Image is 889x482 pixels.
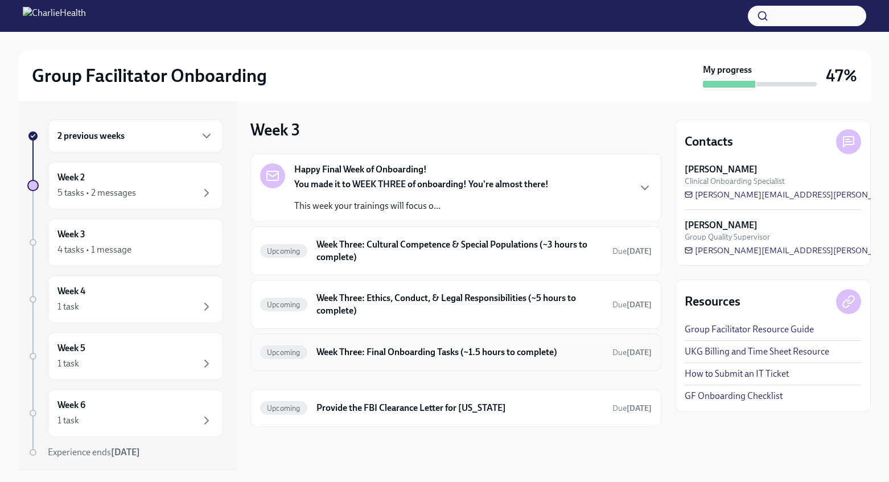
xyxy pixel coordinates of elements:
[685,232,770,242] span: Group Quality Supervisor
[57,228,85,241] h6: Week 3
[627,348,652,357] strong: [DATE]
[260,348,307,357] span: Upcoming
[57,357,79,370] div: 1 task
[57,171,85,184] h6: Week 2
[685,176,785,187] span: Clinical Onboarding Specialist
[316,402,603,414] h6: Provide the FBI Clearance Letter for [US_STATE]
[57,244,131,256] div: 4 tasks • 1 message
[612,246,652,257] span: September 29th, 2025 10:00
[612,347,652,358] span: September 27th, 2025 10:00
[685,323,814,336] a: Group Facilitator Resource Guide
[57,285,85,298] h6: Week 4
[260,404,307,413] span: Upcoming
[627,403,652,413] strong: [DATE]
[685,345,829,358] a: UKG Billing and Time Sheet Resource
[685,219,758,232] strong: [PERSON_NAME]
[27,275,223,323] a: Week 41 task
[27,219,223,266] a: Week 34 tasks • 1 message
[57,300,79,313] div: 1 task
[57,399,85,411] h6: Week 6
[612,348,652,357] span: Due
[685,163,758,176] strong: [PERSON_NAME]
[703,64,752,76] strong: My progress
[612,403,652,413] span: Due
[57,187,136,199] div: 5 tasks • 2 messages
[685,293,740,310] h4: Resources
[27,389,223,437] a: Week 61 task
[27,162,223,209] a: Week 25 tasks • 2 messages
[260,247,307,256] span: Upcoming
[250,120,300,140] h3: Week 3
[111,447,140,458] strong: [DATE]
[627,300,652,310] strong: [DATE]
[294,200,549,212] p: This week your trainings will focus o...
[57,342,85,355] h6: Week 5
[260,399,652,417] a: UpcomingProvide the FBI Clearance Letter for [US_STATE]Due[DATE]
[260,236,652,266] a: UpcomingWeek Three: Cultural Competence & Special Populations (~3 hours to complete)Due[DATE]
[316,292,603,317] h6: Week Three: Ethics, Conduct, & Legal Responsibilities (~5 hours to complete)
[316,346,603,359] h6: Week Three: Final Onboarding Tasks (~1.5 hours to complete)
[57,130,125,142] h6: 2 previous weeks
[32,64,267,87] h2: Group Facilitator Onboarding
[260,343,652,361] a: UpcomingWeek Three: Final Onboarding Tasks (~1.5 hours to complete)Due[DATE]
[612,246,652,256] span: Due
[612,300,652,310] span: Due
[294,163,427,176] strong: Happy Final Week of Onboarding!
[685,133,733,150] h4: Contacts
[316,238,603,263] h6: Week Three: Cultural Competence & Special Populations (~3 hours to complete)
[23,7,86,25] img: CharlieHealth
[48,120,223,153] div: 2 previous weeks
[260,300,307,309] span: Upcoming
[48,447,140,458] span: Experience ends
[612,299,652,310] span: September 29th, 2025 10:00
[685,368,789,380] a: How to Submit an IT Ticket
[294,179,549,189] strong: You made it to WEEK THREE of onboarding! You're almost there!
[826,65,857,86] h3: 47%
[612,403,652,414] span: October 14th, 2025 10:00
[27,332,223,380] a: Week 51 task
[627,246,652,256] strong: [DATE]
[260,290,652,319] a: UpcomingWeek Three: Ethics, Conduct, & Legal Responsibilities (~5 hours to complete)Due[DATE]
[685,390,783,402] a: GF Onboarding Checklist
[57,414,79,427] div: 1 task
